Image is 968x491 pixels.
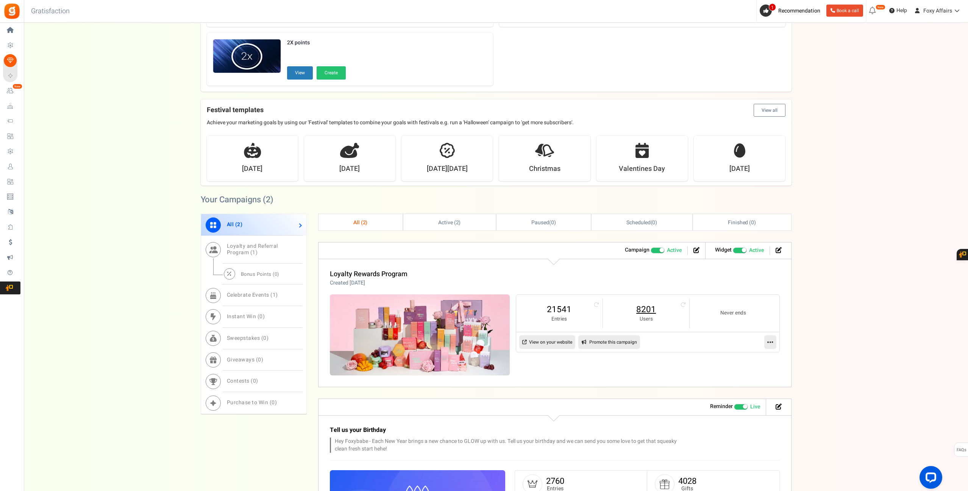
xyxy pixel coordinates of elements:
button: Create [317,66,346,80]
strong: Christmas [529,164,561,174]
span: 0 [272,399,275,407]
h4: Festival templates [207,104,785,117]
strong: Valentines Day [619,164,665,174]
span: 1 [769,3,776,11]
a: Loyalty Rewards Program [330,269,407,279]
span: Finished ( ) [728,219,756,227]
span: Bonus Points ( ) [241,271,279,278]
span: Recommendation [778,7,820,15]
span: Giveaways ( ) [227,356,264,364]
span: 2 [363,219,366,227]
span: Foxy Affairs [923,7,952,15]
span: 1 [252,249,256,256]
em: New [876,5,885,10]
strong: Widget [715,246,732,254]
span: Help [895,7,907,14]
small: Entries [524,316,595,323]
span: ( ) [626,219,657,227]
span: ( ) [531,219,556,227]
img: Recommended Campaigns [213,39,281,73]
img: Gratisfaction [3,3,20,20]
h2: Your Campaigns ( ) [201,196,273,203]
p: Created [DATE] [330,279,407,287]
a: 1 Recommendation [760,5,823,17]
em: New [12,84,22,89]
span: Live [750,403,760,411]
span: Instant Win ( ) [227,313,265,321]
span: 0 [275,271,278,278]
span: Purchase to Win ( ) [227,399,277,407]
a: View on your website [519,335,575,349]
button: View [287,66,313,80]
span: Celebrate Events ( ) [227,291,278,299]
a: Help [886,5,910,17]
a: 4028 [678,475,696,487]
a: 8201 [610,303,682,316]
span: Scheduled [626,219,651,227]
span: 0 [551,219,554,227]
strong: 2X points [287,39,346,47]
span: Active [749,247,764,254]
span: Paused [531,219,549,227]
span: 0 [652,219,655,227]
span: 2 [456,219,459,227]
p: Achieve your marketing goals by using our 'Festival' templates to combine your goals with festiva... [207,119,785,127]
span: All ( ) [353,219,368,227]
a: Book a call [826,5,863,17]
span: 0 [263,334,267,342]
strong: Reminder [710,402,733,410]
a: Promote this campaign [578,335,640,349]
span: Active [667,247,682,254]
span: 2 [266,194,270,206]
a: 2760 [546,475,564,487]
small: Users [610,316,682,323]
a: 21541 [524,303,595,316]
span: FAQs [956,443,966,457]
span: Contests ( ) [227,377,258,385]
strong: Campaign [625,246,649,254]
h3: Tell us your Birthday [330,427,690,434]
p: Hey Foxybabe - Each New Year brings a new chance to GLOW up with us. Tell us your birthday and we... [330,438,690,453]
span: Sweepstakes ( ) [227,334,269,342]
strong: [DATE] [242,164,262,174]
small: Never ends [697,310,769,317]
button: View all [754,104,785,117]
span: 0 [258,356,261,364]
span: 0 [751,219,754,227]
span: Loyalty and Referral Program ( ) [227,242,278,256]
span: 2 [237,220,240,228]
strong: [DATE][DATE] [427,164,468,174]
span: 0 [259,313,263,321]
span: 1 [273,291,276,299]
span: All ( ) [227,220,243,228]
span: Active ( ) [438,219,461,227]
h3: Gratisfaction [23,4,78,19]
span: 0 [253,377,256,385]
li: Widget activated [709,246,770,255]
a: New [3,84,20,97]
strong: [DATE] [339,164,360,174]
strong: [DATE] [729,164,750,174]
